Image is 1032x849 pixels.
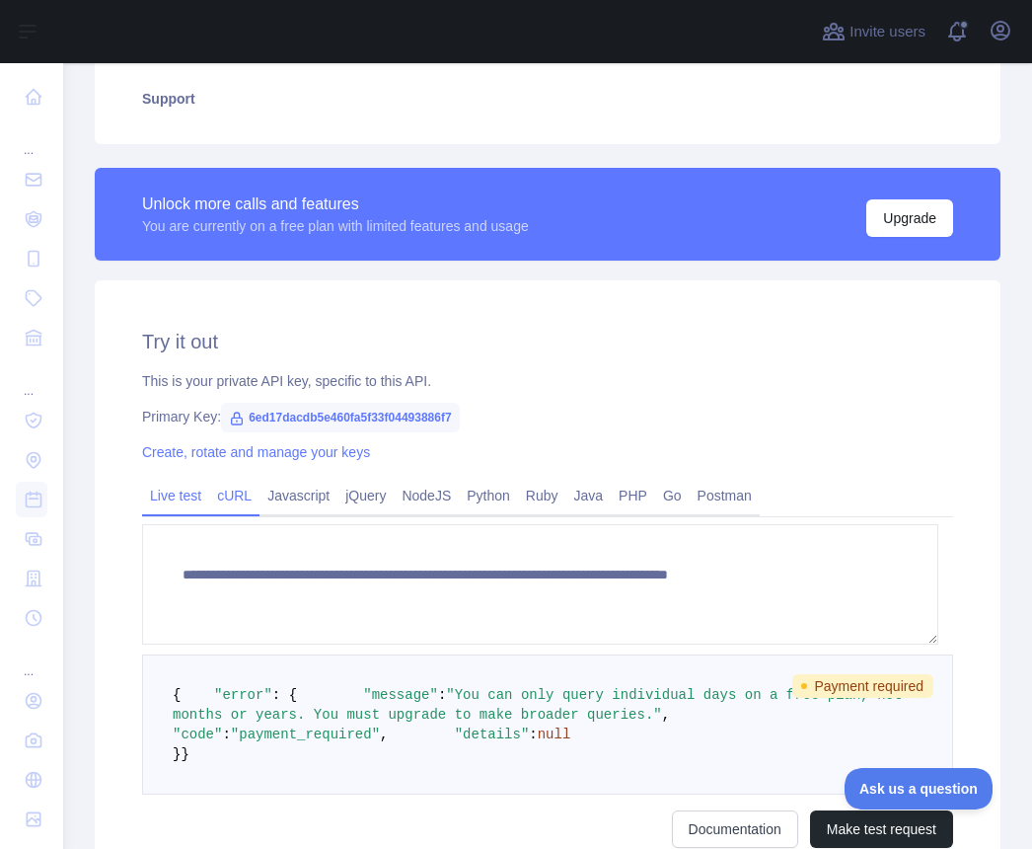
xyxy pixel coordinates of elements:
span: "details" [455,727,530,742]
a: Ruby [518,480,566,511]
span: "message" [363,687,438,703]
span: } [181,746,188,762]
span: "payment_required" [231,727,380,742]
a: NodeJS [394,480,459,511]
a: Java [566,480,612,511]
h2: Try it out [142,328,953,355]
span: , [662,707,670,723]
div: ... [16,640,47,679]
a: Create, rotate and manage your keys [142,444,370,460]
div: ... [16,118,47,158]
a: Support [118,77,977,120]
span: } [173,746,181,762]
a: Python [459,480,518,511]
a: Postman [690,480,760,511]
a: Go [655,480,690,511]
span: : { [272,687,297,703]
span: null [538,727,571,742]
iframe: Toggle Customer Support [845,768,993,810]
div: ... [16,359,47,399]
a: cURL [209,480,259,511]
span: "code" [173,727,222,742]
span: : [222,727,230,742]
a: jQuery [337,480,394,511]
span: : [438,687,446,703]
a: Live test [142,480,209,511]
div: Primary Key: [142,407,953,426]
a: Documentation [672,810,798,848]
button: Upgrade [866,199,953,237]
span: "error" [214,687,272,703]
span: 6ed17dacdb5e460fa5f33f04493886f7 [221,403,459,432]
span: { [173,687,181,703]
div: This is your private API key, specific to this API. [142,371,953,391]
span: "You can only query individual days on a free plan, not months or years. You must upgrade to make... [173,687,911,723]
span: Payment required [792,674,933,698]
span: , [380,727,388,742]
span: Invite users [849,21,925,43]
a: PHP [611,480,655,511]
span: : [529,727,537,742]
button: Make test request [810,810,953,848]
button: Invite users [818,16,929,47]
div: You are currently on a free plan with limited features and usage [142,216,529,236]
a: Javascript [259,480,337,511]
div: Unlock more calls and features [142,193,529,216]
